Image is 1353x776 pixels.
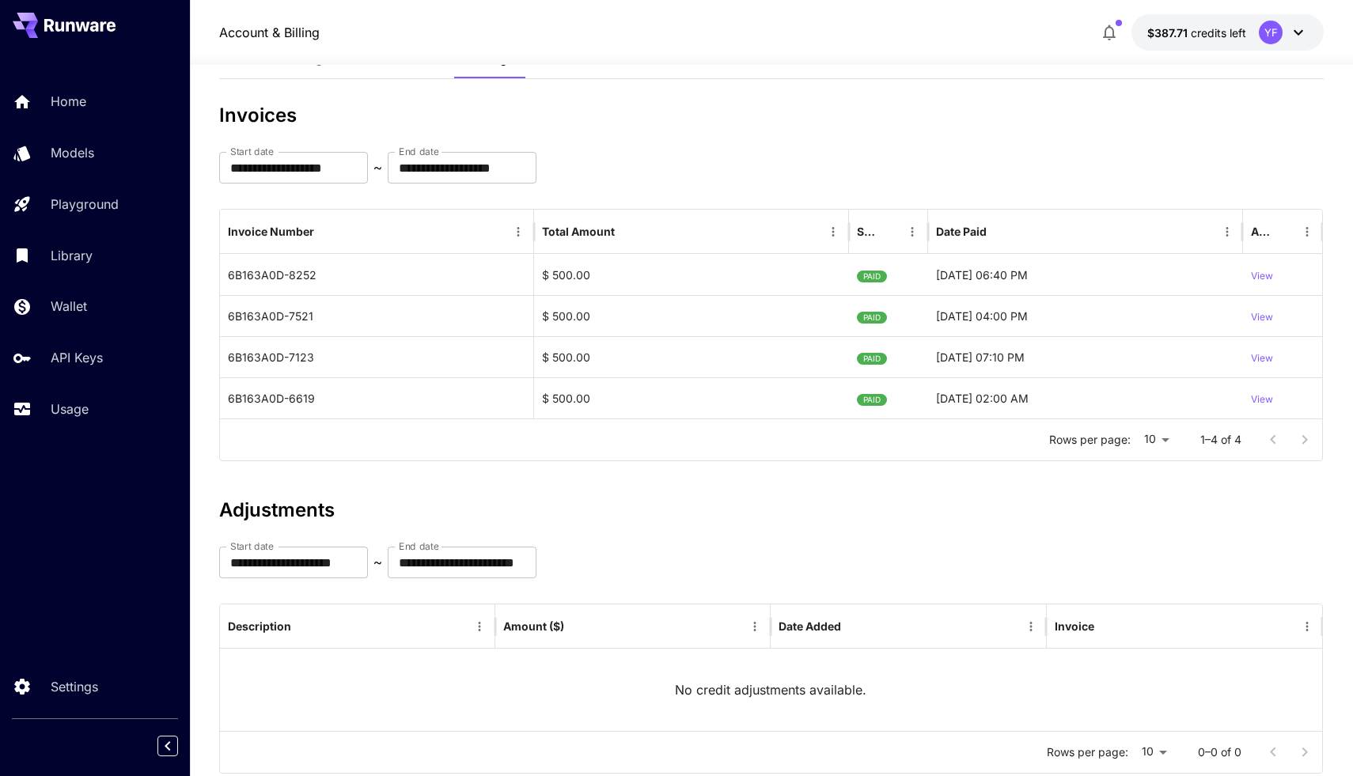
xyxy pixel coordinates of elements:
button: View [1251,296,1273,336]
div: Total Amount [542,225,615,238]
button: Sort [843,615,865,638]
button: Sort [566,615,588,638]
div: Amount ($) [503,619,564,633]
p: ~ [373,158,382,177]
span: PAID [857,339,887,379]
div: Description [228,619,291,633]
button: Sort [316,221,338,243]
p: Home [51,92,86,111]
button: $387.71381YF [1131,14,1324,51]
div: 6B163A0D-6619 [220,377,535,418]
div: 6B163A0D-7521 [220,295,535,336]
p: View [1251,351,1273,366]
label: Start date [230,539,274,553]
div: 10 [1137,428,1175,451]
button: Collapse sidebar [157,736,178,756]
p: No credit adjustments available. [675,680,866,699]
div: 6B163A0D-7123 [220,336,535,377]
p: 0–0 of 0 [1198,744,1241,760]
div: 23-07-2025 04:00 PM [928,295,1243,336]
span: credits left [1191,26,1246,40]
div: 07-07-2025 02:00 AM [928,377,1243,418]
button: Menu [1296,615,1318,638]
button: Menu [822,221,844,243]
div: Invoice Number [228,225,314,238]
button: Menu [468,615,491,638]
button: Sort [988,221,1010,243]
p: API Keys [51,348,103,367]
h3: Invoices [219,104,1325,127]
div: 10 [1135,740,1173,763]
button: Menu [1296,221,1318,243]
p: ~ [373,553,382,572]
p: Rows per page: [1049,432,1131,448]
button: Sort [616,221,639,243]
p: 1–4 of 4 [1200,432,1241,448]
button: Menu [1020,615,1042,638]
div: $387.71381 [1147,25,1246,41]
div: $ 500.00 [534,254,849,295]
p: View [1251,310,1273,325]
p: View [1251,392,1273,407]
div: Invoice [1055,619,1094,633]
label: End date [399,145,438,158]
div: YF [1259,21,1283,44]
span: PAID [857,380,887,420]
div: 6B163A0D-8252 [220,254,535,295]
button: Sort [1274,221,1296,243]
label: End date [399,539,438,553]
div: Action [1251,225,1272,238]
p: Library [51,246,93,265]
div: Date Paid [936,225,987,238]
nav: breadcrumb [219,23,320,42]
p: Usage [51,399,89,418]
div: Date Added [779,619,841,633]
button: Sort [1096,615,1118,638]
div: 30-07-2025 06:40 PM [928,254,1243,295]
button: Menu [1216,221,1238,243]
button: View [1251,255,1273,295]
div: 16-07-2025 07:10 PM [928,336,1243,377]
button: Sort [293,615,315,638]
div: $ 500.00 [534,336,849,377]
button: View [1251,337,1273,377]
h3: Adjustments [219,499,1325,521]
p: Playground [51,195,119,214]
button: Menu [507,221,529,243]
p: View [1251,269,1273,284]
span: PAID [857,297,887,338]
button: Sort [879,221,901,243]
p: Wallet [51,297,87,316]
button: View [1251,378,1273,418]
a: Account & Billing [219,23,320,42]
p: Models [51,143,94,162]
button: Menu [744,615,766,638]
p: Settings [51,677,98,696]
div: $ 500.00 [534,377,849,418]
p: Rows per page: [1047,744,1128,760]
span: PAID [857,256,887,297]
div: Collapse sidebar [169,732,190,760]
label: Start date [230,145,274,158]
span: $387.71 [1147,26,1191,40]
div: Status [857,225,877,238]
button: Menu [901,221,923,243]
div: $ 500.00 [534,295,849,336]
